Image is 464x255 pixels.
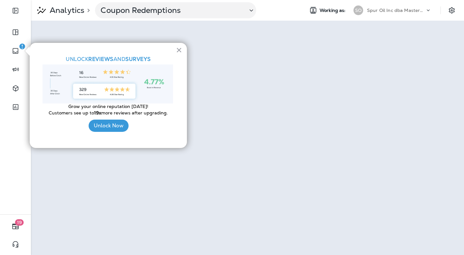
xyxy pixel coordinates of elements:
[15,219,24,226] span: 19
[176,45,182,55] button: Close
[94,110,101,116] strong: 19x
[43,103,174,110] p: Grow your online reputation [DATE]!
[84,8,90,13] p: >
[101,110,168,116] span: more reviews after upgrading.
[89,120,129,132] button: Unlock Now
[113,56,126,63] span: and
[320,8,347,13] span: Working as:
[125,56,151,63] strong: SURVEYS
[49,110,94,116] span: Customers see up to
[446,5,458,16] button: Settings
[88,56,113,63] strong: Reviews
[47,5,84,15] p: Analytics
[353,5,363,15] div: SO
[66,56,88,63] span: UNLOCK
[367,8,425,13] p: Spur Oil Inc dba MasterLube
[101,5,242,15] p: Coupon Redemptions
[6,4,24,17] button: Expand Sidebar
